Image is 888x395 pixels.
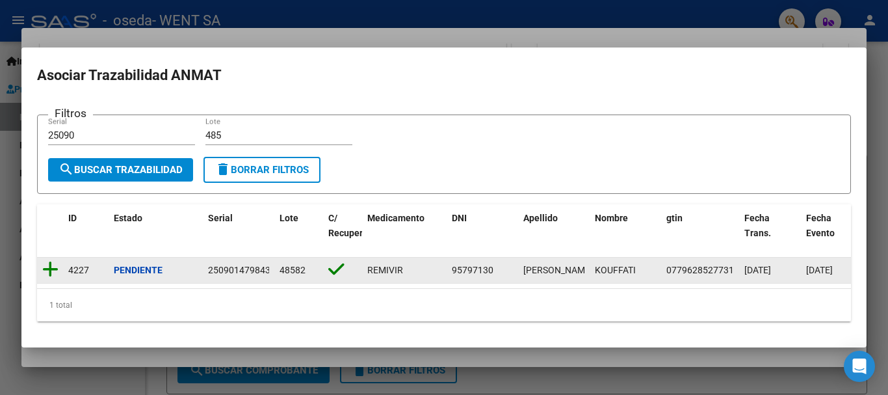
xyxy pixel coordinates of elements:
datatable-header-cell: C/ Recupero [323,204,362,262]
span: JOSE [523,265,593,275]
h3: Filtros [48,105,93,122]
datatable-header-cell: Apellido [518,204,590,262]
span: Apellido [523,213,558,223]
span: REMIVIR [367,265,403,275]
span: 48582 [280,265,306,275]
span: ID [68,213,77,223]
span: Nombre [595,213,628,223]
span: C/ Recupero [328,213,368,238]
span: Fecha Evento [806,213,835,238]
span: Serial [208,213,233,223]
datatable-header-cell: Estado [109,204,203,262]
datatable-header-cell: Fecha Evento [801,204,863,262]
span: Buscar Trazabilidad [59,164,183,176]
mat-icon: delete [215,161,231,177]
span: 250901479843 [208,265,270,275]
strong: Pendiente [114,265,163,275]
mat-icon: search [59,161,74,177]
span: Lote [280,213,298,223]
datatable-header-cell: Medicamento [362,204,447,262]
span: 95797130 [452,265,493,275]
span: 4227 [68,265,89,275]
datatable-header-cell: DNI [447,204,518,262]
span: KOUFFATI [595,265,636,275]
span: [DATE] [744,265,771,275]
span: Estado [114,213,142,223]
datatable-header-cell: gtin [661,204,739,262]
button: Buscar Trazabilidad [48,158,193,182]
datatable-header-cell: Lote [274,204,323,262]
datatable-header-cell: Nombre [590,204,661,262]
datatable-header-cell: Fecha Trans. [739,204,801,262]
span: Medicamento [367,213,424,223]
span: [DATE] [806,265,833,275]
h2: Asociar Trazabilidad ANMAT [37,63,851,88]
span: Fecha Trans. [744,213,771,238]
span: gtin [666,213,683,223]
datatable-header-cell: Serial [203,204,274,262]
div: Open Intercom Messenger [844,351,875,382]
button: Borrar Filtros [203,157,320,183]
div: 1 total [37,289,851,321]
span: DNI [452,213,467,223]
span: 07796285277314 [666,265,739,275]
datatable-header-cell: ID [63,204,109,262]
span: Borrar Filtros [215,164,309,176]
